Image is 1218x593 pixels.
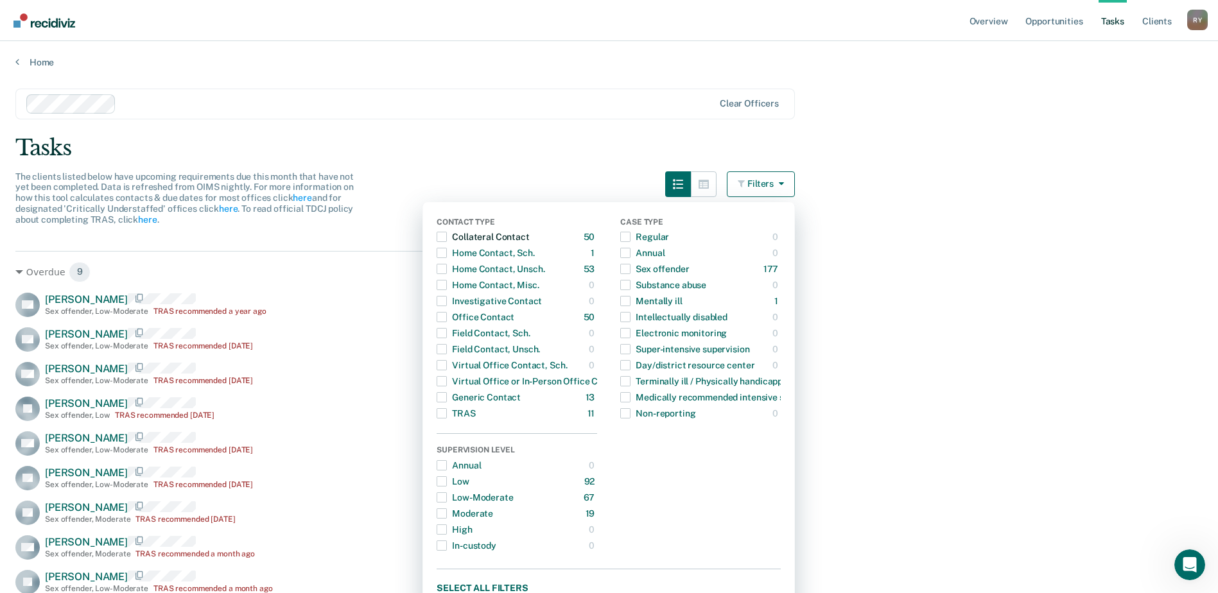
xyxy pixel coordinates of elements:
button: Filters [727,171,795,197]
button: Start recording [82,420,92,431]
div: Virtual Office Contact, Sch. [437,355,567,375]
span: [PERSON_NAME] [45,501,128,513]
div: Low [437,471,469,492]
span: 9 [69,262,91,282]
div: 0 [589,355,597,375]
div: Field Contact, Unsch. [437,339,540,359]
div: 0 [589,519,597,540]
div: 0 [589,275,597,295]
div: Regular [620,227,669,247]
div: 0 [772,339,781,359]
div: 177 [763,259,781,279]
div: Mentally ill [620,291,682,311]
button: Gif picker [61,420,71,431]
div: 67 [584,487,598,508]
div: Home Contact, Misc. [437,275,539,295]
div: Day/district resource center [620,355,754,375]
div: Supervision Level [437,445,597,457]
div: 50 [584,227,598,247]
div: TRAS [437,403,475,424]
div: TRAS recommended [DATE] [135,515,235,524]
span: [PERSON_NAME] [45,536,128,548]
a: Home [15,56,1203,68]
div: Super-intensive supervision [620,339,749,359]
div: 0 [772,323,781,343]
div: Overdue 9 [15,262,795,282]
div: 0 [772,307,781,327]
div: TRAS recommended [DATE] [115,411,214,420]
span: [PERSON_NAME] [45,293,128,305]
div: TRAS recommended [DATE] [153,376,253,385]
div: TRAS recommended a month ago [153,584,273,593]
div: The team will be back 🕒 [21,160,200,185]
div: Sex offender , Low-Moderate [45,584,148,593]
div: Home Contact, Unsch. [437,259,544,279]
div: In-custody [437,535,496,556]
b: [PERSON_NAME][EMAIL_ADDRESS][PERSON_NAME][DOMAIN_NAME][US_STATE] [21,117,195,152]
div: 92 [584,471,598,492]
div: Intellectually disabled [620,307,727,327]
div: TRAS recommended [DATE] [153,445,253,454]
div: R Y [1187,10,1208,30]
div: Terminally ill / Physically handicapped [620,371,793,391]
div: Investigative Contact [437,291,542,311]
div: Electronic monitoring [620,323,727,343]
div: Contact Type [437,218,597,229]
div: Close [225,5,248,28]
div: Office Contact [437,307,514,327]
div: Medically recommended intensive supervision [620,387,826,408]
button: Home [201,5,225,30]
div: Hi [PERSON_NAME], Would you mind sharing the contacts you are referencing (2-3 examples is good) ... [10,233,211,336]
button: Profile dropdown button [1187,10,1208,30]
div: Annual [437,455,481,476]
div: Low-Moderate [437,487,513,508]
b: In 1 hour [31,173,77,184]
div: Regina says… [10,377,247,458]
div: Annual [620,243,665,263]
div: Sex offender , Low-Moderate [45,445,148,454]
div: 13 [586,387,598,408]
span: [PERSON_NAME] [45,571,128,583]
a: here [219,203,238,214]
div: Substance abuse [620,275,706,295]
div: You’ll get replies here and in your email:✉️[PERSON_NAME][EMAIL_ADDRESS][PERSON_NAME][DOMAIN_NAME... [10,83,211,193]
div: 0 [772,403,781,424]
div: Operator says… [10,83,247,203]
div: Virtual Office or In-Person Office Contact [437,371,625,391]
div: Non-reporting [620,403,695,424]
div: Sex offender , Low [45,411,110,420]
span: [PERSON_NAME] [45,432,128,444]
div: 50 [584,307,598,327]
button: Emoji picker [40,420,51,431]
div: 1 [591,243,597,263]
div: 19 [586,503,598,524]
div: Sex offender , Low-Moderate [45,307,148,316]
a: here [138,214,157,225]
iframe: Intercom live chat [1174,549,1205,580]
div: 0 [772,355,781,375]
div: 0 [772,243,781,263]
div: 0 [589,535,597,556]
a: here [293,193,311,203]
div: Collateral Contact [437,227,529,247]
img: Profile image for Rajan [62,205,75,218]
button: Upload attachment [20,420,30,431]
img: Profile image for Rajan [37,7,57,28]
div: 0 [589,339,597,359]
span: The clients listed below have upcoming requirements due this month that have not yet been complet... [15,171,354,225]
span: [PERSON_NAME] [45,397,128,409]
div: TRAS recommended [DATE] [153,480,253,489]
div: Sex offender , Moderate [45,515,130,524]
div: TRAS recommended [DATE] [153,341,253,350]
div: Sex offender , Moderate [45,549,130,558]
p: Active 2h ago [62,16,119,29]
span: [PERSON_NAME] [45,328,128,340]
div: Rajan says… [10,233,247,359]
div: Sex offender , Low-Moderate [45,376,148,385]
div: TRAS recommended a month ago [135,549,255,558]
div: 0 [589,323,597,343]
div: 0 [589,291,597,311]
div: joined the conversation [79,206,195,218]
div: High [437,519,472,540]
img: Recidiviz [13,13,75,28]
